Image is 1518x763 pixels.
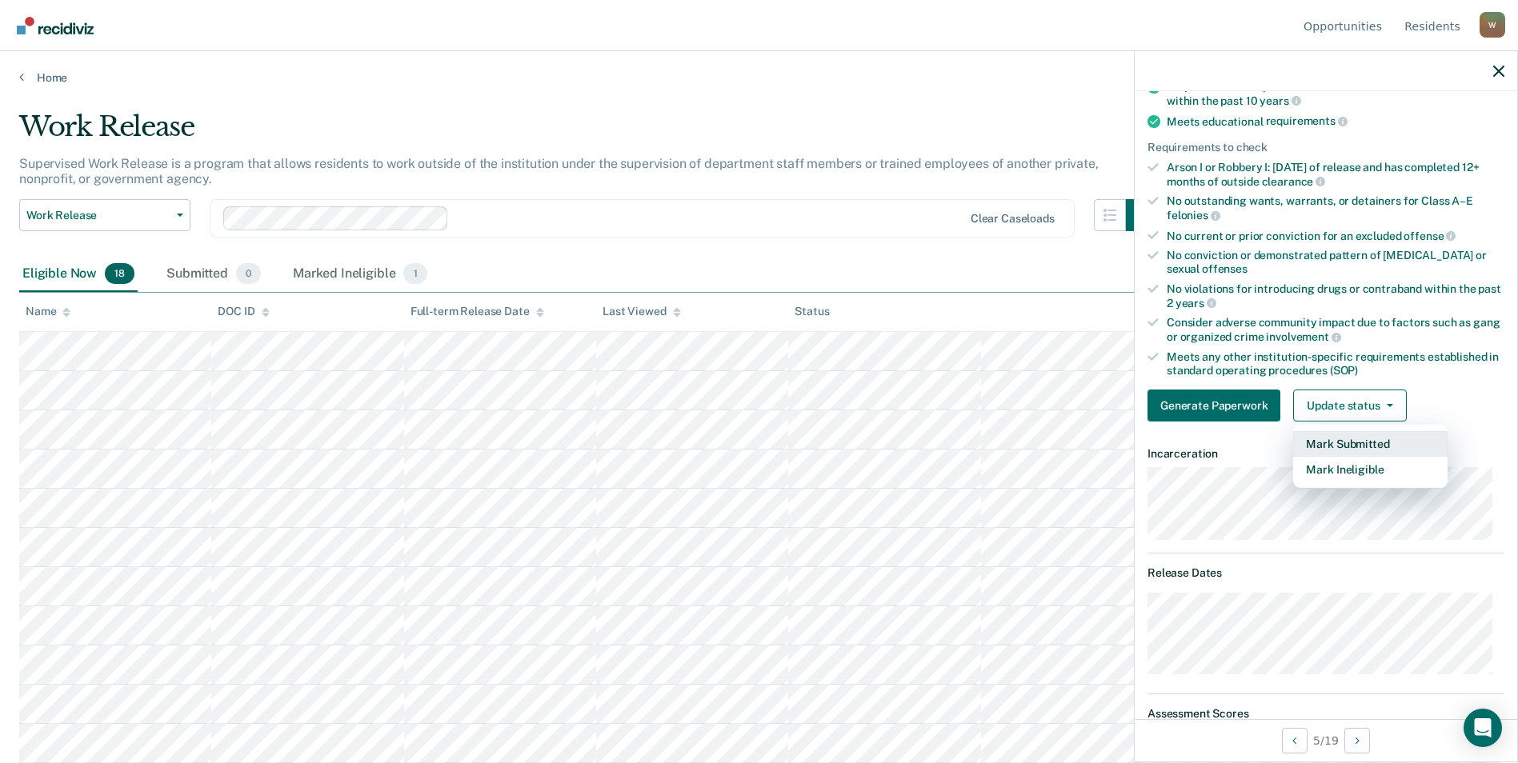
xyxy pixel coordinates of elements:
button: Profile dropdown button [1480,12,1505,38]
span: requirements [1266,114,1348,127]
button: Next Opportunity [1344,728,1370,753]
div: No violations for introducing drugs or contraband within the past 2 [1167,282,1504,310]
span: 0 [236,263,261,284]
button: Previous Opportunity [1282,728,1308,753]
div: DOC ID [218,305,269,318]
div: Open Intercom Messenger [1464,709,1502,747]
span: offense [1404,230,1456,242]
button: Mark Submitted [1293,431,1448,457]
div: 5 / 19 [1135,719,1517,761]
span: 1 [403,263,427,284]
div: Work Release [19,110,1158,156]
div: Dropdown Menu [1293,425,1448,489]
div: Eligible Now [19,257,138,292]
span: felonies [1167,209,1220,222]
div: No perimeter escapes within the current sentence structure or within the past 10 [1167,80,1504,107]
div: Requirements to check [1148,141,1504,154]
div: Meets educational [1167,114,1504,129]
div: Status [795,305,829,318]
div: Clear caseloads [971,212,1055,226]
div: No conviction or demonstrated pattern of [MEDICAL_DATA] or sexual [1167,249,1504,276]
button: Mark Ineligible [1293,457,1448,482]
div: Marked Ineligible [290,257,431,292]
span: (SOP) [1330,364,1358,377]
button: Update status [1293,389,1406,421]
button: Generate Paperwork [1148,389,1280,421]
dt: Incarceration [1148,447,1504,461]
div: No outstanding wants, warrants, or detainers for Class A–E [1167,194,1504,222]
span: clearance [1262,175,1326,188]
div: Full-term Release Date [411,305,544,318]
span: involvement [1266,330,1340,343]
div: No current or prior conviction for an excluded [1167,229,1504,243]
p: Supervised Work Release is a program that allows residents to work outside of the institution und... [19,156,1099,186]
dt: Assessment Scores [1148,707,1504,721]
div: Submitted [163,257,264,292]
div: Name [26,305,70,318]
div: W [1480,12,1505,38]
span: years [1176,297,1216,310]
dt: Release Dates [1148,566,1504,580]
span: offenses [1202,262,1248,275]
span: Work Release [26,209,170,222]
span: 18 [105,263,134,284]
span: years [1260,94,1300,107]
a: Home [19,70,1499,85]
div: Consider adverse community impact due to factors such as gang or organized crime [1167,316,1504,343]
div: Meets any other institution-specific requirements established in standard operating procedures [1167,350,1504,378]
img: Recidiviz [17,17,94,34]
div: Arson I or Robbery I: [DATE] of release and has completed 12+ months of outside [1167,161,1504,188]
div: Last Viewed [603,305,680,318]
